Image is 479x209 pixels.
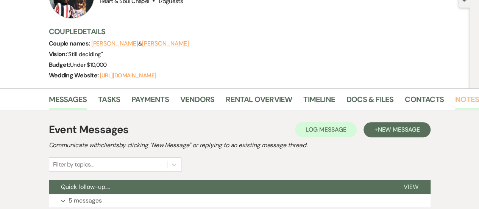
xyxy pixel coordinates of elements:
a: Notes [455,93,479,110]
button: [PERSON_NAME] [91,41,138,47]
button: Log Message [295,122,357,137]
a: [URL][DOMAIN_NAME] [100,72,156,79]
a: Messages [49,93,87,110]
span: New Message [378,126,420,134]
span: View [404,183,418,191]
span: Vision: [49,50,67,58]
button: +New Message [364,122,430,137]
span: " Still deciding " [67,50,103,58]
h1: Event Messages [49,122,129,138]
p: 5 messages [69,196,102,206]
button: View [392,180,431,194]
span: Log Message [306,126,346,134]
span: & [91,40,189,47]
a: Timeline [303,93,335,110]
a: Tasks [98,93,120,110]
button: [PERSON_NAME] [142,41,189,47]
h2: Communicate with clients by clicking "New Message" or replying to an existing message thread. [49,141,431,150]
span: Under $10,000 [70,61,107,69]
a: Vendors [180,93,214,110]
button: Quick follow-up.... [49,180,392,194]
h3: Couple Details [49,26,462,37]
a: Rental Overview [226,93,292,110]
span: Budget: [49,61,70,69]
span: Wedding Website: [49,71,100,79]
a: Docs & Files [346,93,393,110]
span: Couple names: [49,39,91,47]
a: Payments [131,93,169,110]
a: Contacts [405,93,444,110]
button: 5 messages [49,194,431,207]
div: Filter by topics... [53,160,94,169]
span: Quick follow-up.... [61,183,110,191]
